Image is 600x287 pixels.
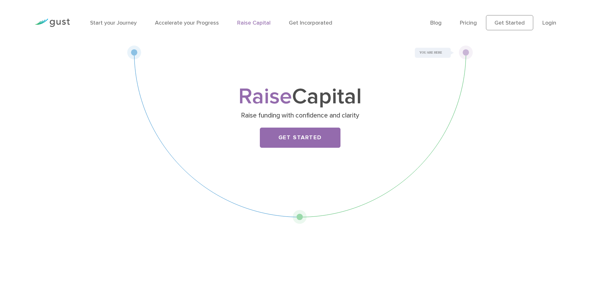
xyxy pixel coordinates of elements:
span: Raise [238,83,292,110]
a: Login [542,20,556,26]
a: Raise Capital [237,20,271,26]
a: Get Started [486,15,533,30]
a: Accelerate your Progress [155,20,219,26]
img: Gust Logo [35,19,70,27]
a: Get Incorporated [289,20,332,26]
a: Start your Journey [90,20,137,26]
h1: Capital [176,87,425,107]
a: Pricing [460,20,477,26]
p: Raise funding with confidence and clarity [178,111,422,120]
a: Get Started [260,128,340,148]
a: Blog [430,20,442,26]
